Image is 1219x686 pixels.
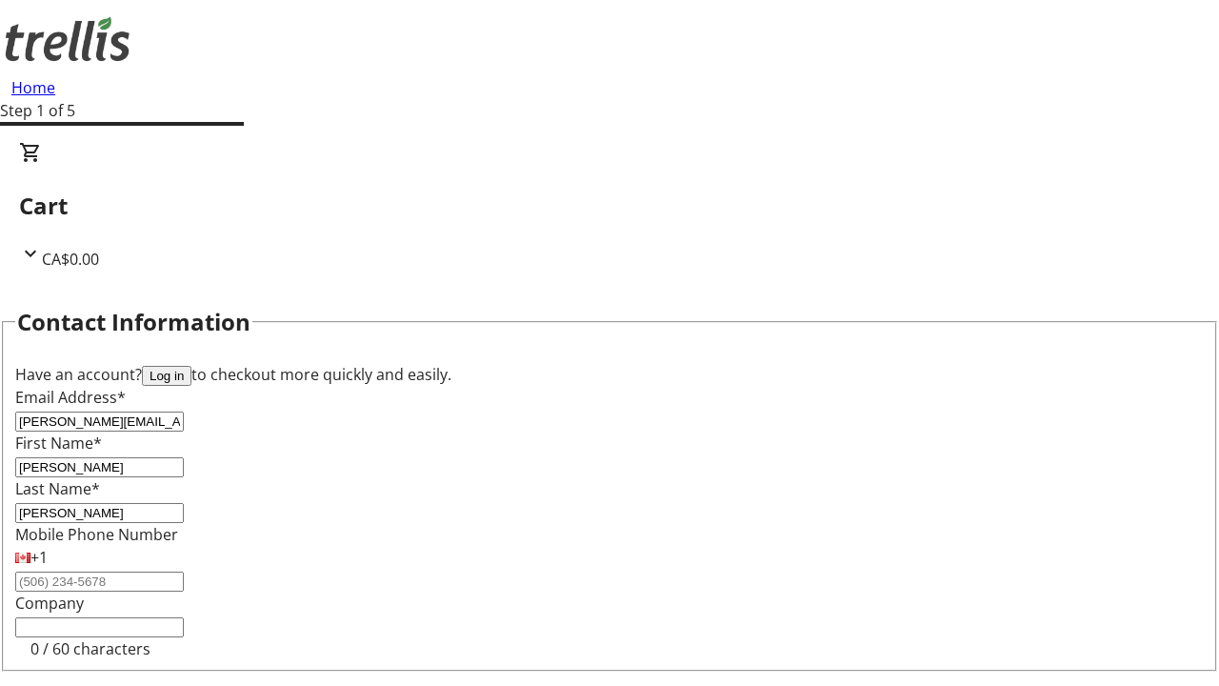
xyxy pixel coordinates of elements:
[15,433,102,454] label: First Name*
[19,189,1200,223] h2: Cart
[42,249,99,270] span: CA$0.00
[30,638,150,659] tr-character-limit: 0 / 60 characters
[15,524,178,545] label: Mobile Phone Number
[15,478,100,499] label: Last Name*
[15,387,126,408] label: Email Address*
[17,305,250,339] h2: Contact Information
[142,366,191,386] button: Log in
[15,363,1204,386] div: Have an account? to checkout more quickly and easily.
[15,572,184,592] input: (506) 234-5678
[15,593,84,614] label: Company
[19,141,1200,271] div: CartCA$0.00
